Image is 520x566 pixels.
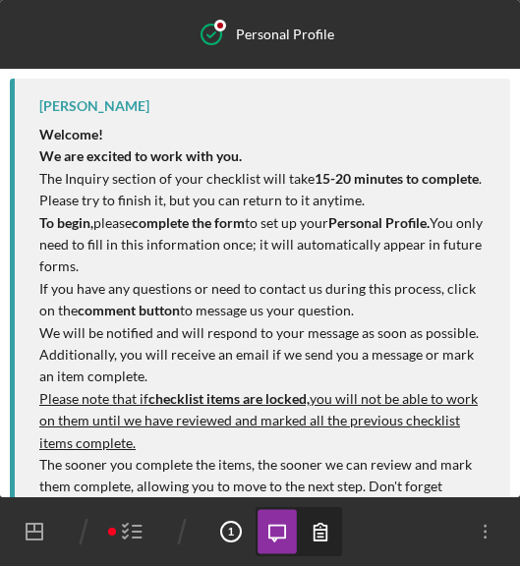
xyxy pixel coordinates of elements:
p: please to set up your You only need to fill in this information once; it will automatically appea... [39,212,491,278]
strong: complete the form [132,214,245,231]
span: Please note that if you will not be able to work on them until we have reviewed and marked all th... [39,390,478,451]
tspan: 1 [228,526,234,538]
strong: Personal Profile. [328,214,430,231]
strong: To begin, [39,214,93,231]
strong: Welcome! [39,126,103,142]
strong: checklist items are locked, [148,390,310,407]
strong: comment button [78,302,180,318]
p: We will be notified and will respond to your message as soon as possible. [39,322,491,344]
div: Personal Profile [236,27,334,42]
strong: 15-20 minutes to complete [315,170,479,187]
p: Additionally, you will receive an email if we send you a message or mark an item complete. [39,344,491,388]
p: The Inquiry section of your checklist will take . Please try to finish it, but you can return to ... [39,168,491,212]
p: If you have any questions or need to contact us during this process, click on the to message us y... [39,278,491,322]
strong: We are excited to work with you. [39,147,242,164]
div: [PERSON_NAME] [39,98,149,114]
p: The sooner you complete the items, the sooner we can review and mark them complete, allowing you ... [39,454,491,520]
